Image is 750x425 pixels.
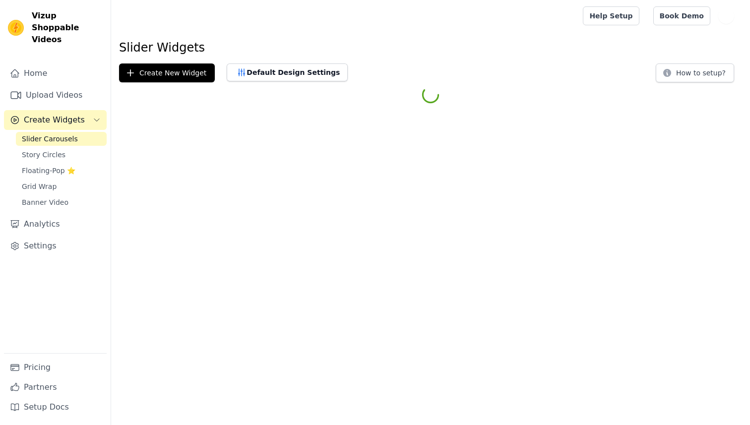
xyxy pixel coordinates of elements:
[656,63,734,82] button: How to setup?
[4,85,107,105] a: Upload Videos
[227,63,348,81] button: Default Design Settings
[16,164,107,178] a: Floating-Pop ⭐
[16,180,107,193] a: Grid Wrap
[4,397,107,417] a: Setup Docs
[4,236,107,256] a: Settings
[4,377,107,397] a: Partners
[32,10,103,46] span: Vizup Shoppable Videos
[16,132,107,146] a: Slider Carousels
[4,358,107,377] a: Pricing
[653,6,710,25] a: Book Demo
[656,70,734,80] a: How to setup?
[583,6,639,25] a: Help Setup
[4,214,107,234] a: Analytics
[4,110,107,130] button: Create Widgets
[22,197,68,207] span: Banner Video
[22,166,75,176] span: Floating-Pop ⭐
[16,195,107,209] a: Banner Video
[119,40,742,56] h1: Slider Widgets
[16,148,107,162] a: Story Circles
[22,182,57,191] span: Grid Wrap
[8,20,24,36] img: Vizup
[119,63,215,82] button: Create New Widget
[22,150,65,160] span: Story Circles
[4,63,107,83] a: Home
[24,114,85,126] span: Create Widgets
[22,134,78,144] span: Slider Carousels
